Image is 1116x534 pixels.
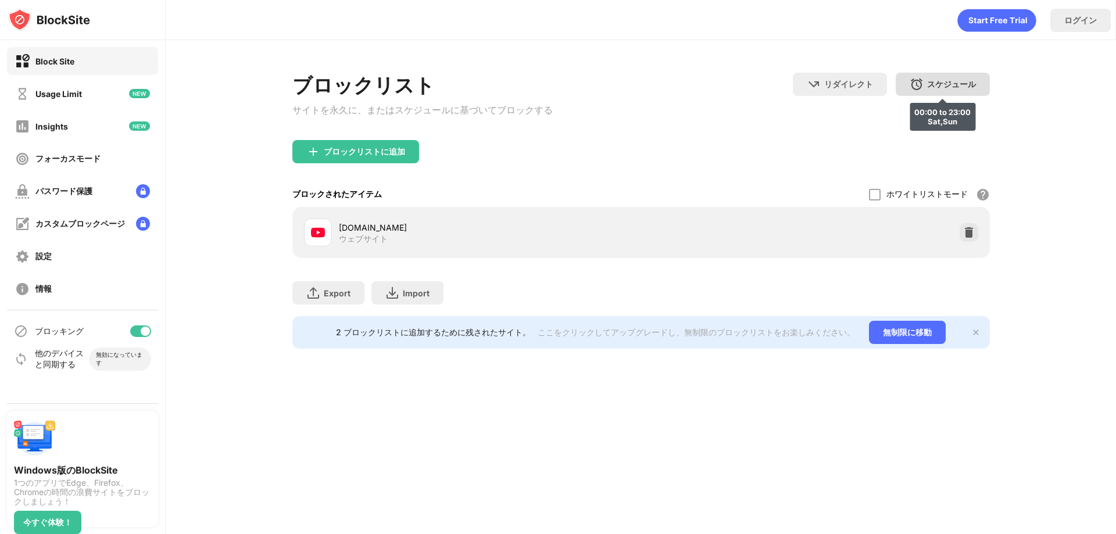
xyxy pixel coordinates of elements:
[15,282,30,296] img: about-off.svg
[869,321,946,344] div: 無制限に移動
[538,327,855,338] div: ここをクリックしてアップグレードし、無制限のブロックリストをお楽しみください。
[23,518,72,527] div: 今すぐ体験！
[292,104,553,117] div: サイトを永久に、またはスケジュールに基づいてブロックする
[914,107,971,117] div: 00:00 to 23:00
[35,251,52,262] div: 設定
[324,288,350,298] div: Export
[14,352,28,366] img: sync-icon.svg
[1064,15,1097,26] div: ログイン
[14,324,28,338] img: blocking-icon.svg
[15,54,30,69] img: block-on.svg
[129,121,150,131] img: new-icon.svg
[927,79,976,90] div: スケジュール
[136,217,150,231] img: lock-menu.svg
[15,217,30,231] img: customize-block-page-off.svg
[339,221,641,234] div: [DOMAIN_NAME]
[403,288,430,298] div: Import
[14,478,151,506] div: 1つのアプリでEdge、Firefox、Chromeの時間の浪費サイトをブロックしましょう！
[324,147,405,156] div: ブロックリストに追加
[15,152,30,166] img: focus-off.svg
[886,189,968,200] div: ホワイトリストモード
[35,186,92,197] div: パスワード保護
[35,56,74,66] div: Block Site
[14,418,56,460] img: push-desktop.svg
[824,79,873,90] div: リダイレクト
[14,464,151,476] div: Windows版のBlockSite
[15,87,30,101] img: time-usage-off.svg
[292,73,553,99] div: ブロックリスト
[336,327,531,338] div: 2 ブロックリストに追加するために残されたサイト。
[35,348,89,370] div: 他のデバイスと同期する
[15,249,30,264] img: settings-off.svg
[15,119,30,134] img: insights-off.svg
[311,225,325,239] img: favicons
[914,117,971,126] div: Sat,Sun
[136,184,150,198] img: lock-menu.svg
[971,328,981,337] img: x-button.svg
[35,89,82,99] div: Usage Limit
[957,9,1036,32] div: animation
[35,326,84,337] div: ブロッキング
[35,153,101,164] div: フォーカスモード
[339,234,388,244] div: ウェブサイト
[8,8,90,31] img: logo-blocksite.svg
[15,184,30,199] img: password-protection-off.svg
[292,189,382,200] div: ブロックされたアイテム
[129,89,150,98] img: new-icon.svg
[35,284,52,295] div: 情報
[35,218,125,230] div: カスタムブロックページ
[96,351,144,367] div: 無効になっています
[35,121,68,131] div: Insights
